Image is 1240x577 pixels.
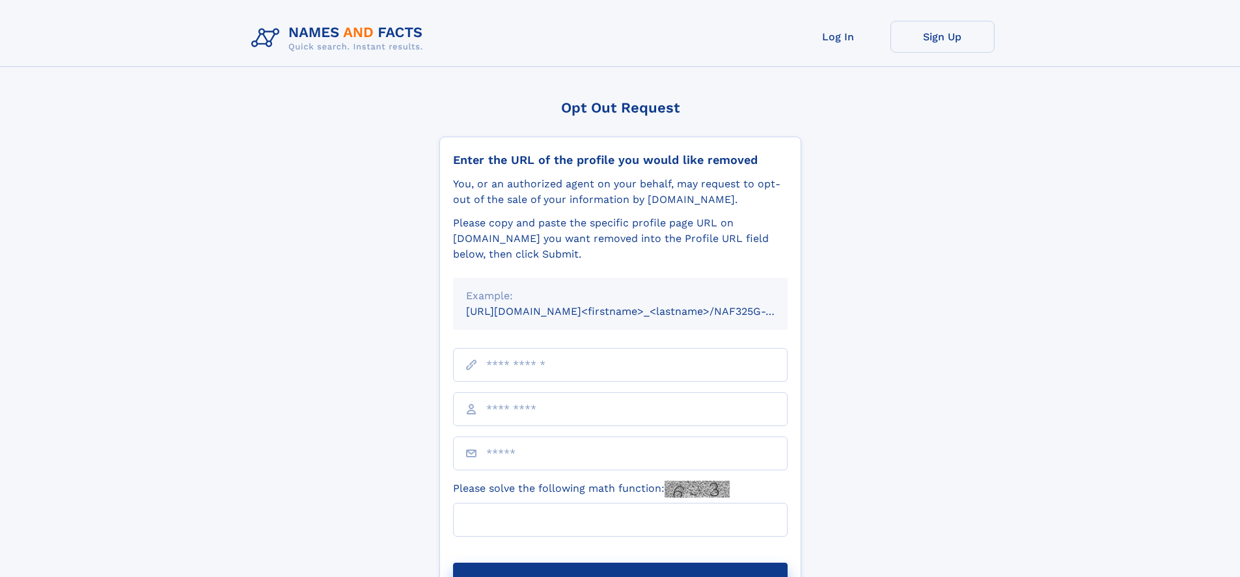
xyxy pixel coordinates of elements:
[786,21,890,53] a: Log In
[453,481,730,498] label: Please solve the following math function:
[453,215,788,262] div: Please copy and paste the specific profile page URL on [DOMAIN_NAME] you want removed into the Pr...
[439,100,801,116] div: Opt Out Request
[246,21,434,56] img: Logo Names and Facts
[453,176,788,208] div: You, or an authorized agent on your behalf, may request to opt-out of the sale of your informatio...
[466,305,812,317] small: [URL][DOMAIN_NAME]<firstname>_<lastname>/NAF325G-xxxxxxxx
[466,288,775,304] div: Example:
[890,21,995,53] a: Sign Up
[453,153,788,167] div: Enter the URL of the profile you would like removed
